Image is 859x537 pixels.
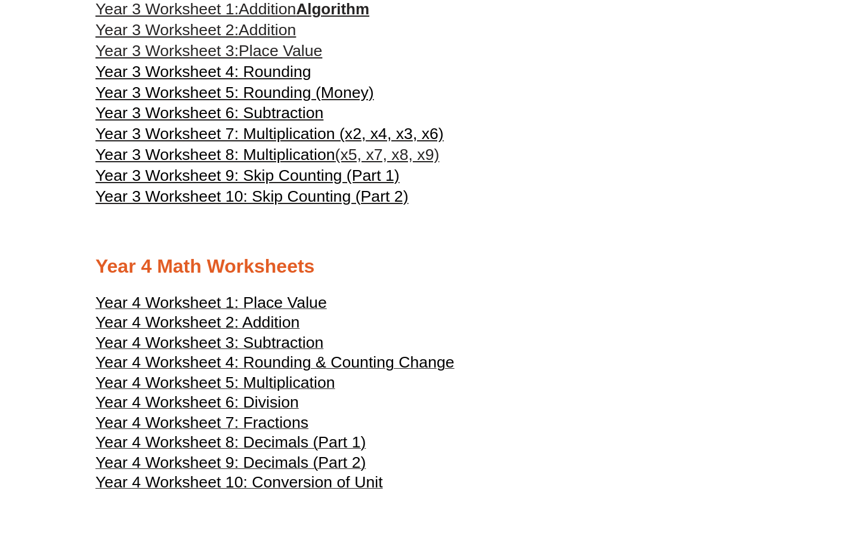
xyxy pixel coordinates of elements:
[95,439,366,450] a: Year 4 Worksheet 8: Decimals (Part 1)
[95,254,764,279] h2: Year 4 Math Worksheets
[95,374,335,391] span: Year 4 Worksheet 5: Multiplication
[95,479,383,490] a: Year 4 Worksheet 10: Conversion of Unit
[95,399,299,411] a: Year 4 Worksheet 6: Division
[95,165,400,186] a: Year 3 Worksheet 9: Skip Counting (Part 1)
[654,402,859,537] iframe: Chat Widget
[95,433,366,451] span: Year 4 Worksheet 8: Decimals (Part 1)
[95,294,327,311] span: Year 4 Worksheet 1: Place Value
[95,339,323,351] a: Year 4 Worksheet 3: Subtraction
[95,125,444,143] span: Year 3 Worksheet 7: Multiplication (x2, x4, x3, x6)
[95,393,299,411] span: Year 4 Worksheet 6: Division
[95,41,322,61] a: Year 3 Worksheet 3:Place Value
[95,82,374,103] a: Year 3 Worksheet 5: Rounding (Money)
[95,104,323,122] span: Year 3 Worksheet 6: Subtraction
[95,146,335,163] span: Year 3 Worksheet 8: Multiplication
[95,61,311,82] a: Year 3 Worksheet 4: Rounding
[95,313,299,331] span: Year 4 Worksheet 2: Addition
[95,319,299,331] a: Year 4 Worksheet 2: Addition
[95,334,323,351] span: Year 4 Worksheet 3: Subtraction
[95,166,400,184] span: Year 3 Worksheet 9: Skip Counting (Part 1)
[95,124,444,144] a: Year 3 Worksheet 7: Multiplication (x2, x4, x3, x6)
[95,63,311,81] span: Year 3 Worksheet 4: Rounding
[95,459,366,471] a: Year 4 Worksheet 9: Decimals (Part 2)
[95,20,296,41] a: Year 3 Worksheet 2:Addition
[95,84,374,101] span: Year 3 Worksheet 5: Rounding (Money)
[95,379,335,391] a: Year 4 Worksheet 5: Multiplication
[95,187,409,205] span: Year 3 Worksheet 10: Skip Counting (Part 2)
[95,103,323,124] a: Year 3 Worksheet 6: Subtraction
[95,419,308,431] a: Year 4 Worksheet 7: Fractions
[95,453,366,471] span: Year 4 Worksheet 9: Decimals (Part 2)
[239,42,322,60] span: Place Value
[335,146,440,163] span: (x5, x7, x8, x9)
[95,186,409,207] a: Year 3 Worksheet 10: Skip Counting (Part 2)
[239,21,296,39] span: Addition
[95,299,327,311] a: Year 4 Worksheet 1: Place Value
[95,144,439,165] a: Year 3 Worksheet 8: Multiplication(x5, x7, x8, x9)
[95,473,383,491] span: Year 4 Worksheet 10: Conversion of Unit
[95,21,239,39] span: Year 3 Worksheet 2:
[95,413,308,431] span: Year 4 Worksheet 7: Fractions
[95,42,239,60] span: Year 3 Worksheet 3:
[95,353,455,371] span: Year 4 Worksheet 4: Rounding & Counting Change
[95,359,455,371] a: Year 4 Worksheet 4: Rounding & Counting Change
